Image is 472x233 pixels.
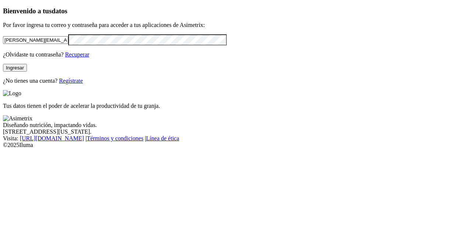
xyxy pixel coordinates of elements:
[65,51,89,58] a: Recuperar
[146,135,179,141] a: Línea de ética
[3,64,27,72] button: Ingresar
[3,122,469,129] div: Diseñando nutrición, impactando vidas.
[3,78,469,84] p: ¿No tienes una cuenta?
[3,7,469,15] h3: Bienvenido a tus
[87,135,143,141] a: Términos y condiciones
[20,135,84,141] a: [URL][DOMAIN_NAME]
[3,135,469,142] div: Visita : | |
[3,129,469,135] div: [STREET_ADDRESS][US_STATE].
[52,7,67,15] span: datos
[3,36,68,44] input: Tu correo
[3,115,32,122] img: Asimetrix
[59,78,83,84] a: Regístrate
[3,142,469,148] div: © 2025 Iluma
[3,51,469,58] p: ¿Olvidaste tu contraseña?
[3,22,469,28] p: Por favor ingresa tu correo y contraseña para acceder a tus aplicaciones de Asimetrix:
[3,103,469,109] p: Tus datos tienen el poder de acelerar la productividad de tu granja.
[3,90,21,97] img: Logo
